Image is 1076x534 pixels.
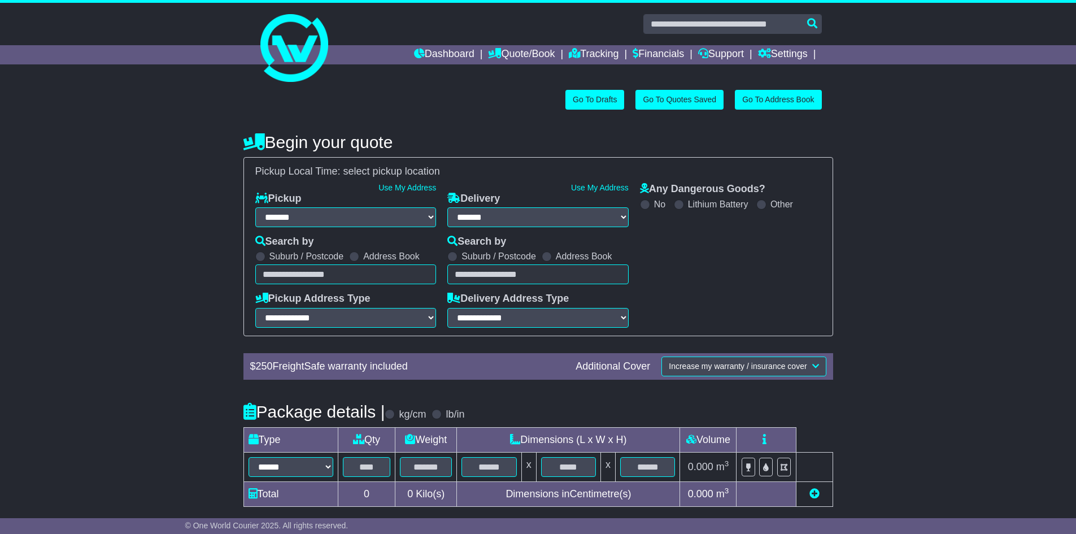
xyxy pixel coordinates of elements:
[680,427,737,452] td: Volume
[570,361,656,373] div: Additional Cover
[414,45,474,64] a: Dashboard
[395,481,457,506] td: Kilo(s)
[407,488,413,500] span: 0
[556,251,612,262] label: Address Book
[716,461,729,472] span: m
[446,409,464,421] label: lb/in
[338,427,395,452] td: Qty
[243,481,338,506] td: Total
[725,487,729,495] sup: 3
[571,183,629,192] a: Use My Address
[338,481,395,506] td: 0
[661,357,826,376] button: Increase my warranty / insurance cover
[688,461,713,472] span: 0.000
[635,90,724,110] a: Go To Quotes Saved
[269,251,344,262] label: Suburb / Postcode
[378,183,436,192] a: Use My Address
[758,45,808,64] a: Settings
[688,488,713,500] span: 0.000
[255,193,302,205] label: Pickup
[601,452,616,481] td: x
[633,45,684,64] a: Financials
[654,199,665,210] label: No
[243,133,833,151] h4: Begin your quote
[770,199,793,210] label: Other
[256,361,273,372] span: 250
[669,362,807,371] span: Increase my warranty / insurance cover
[343,166,440,177] span: select pickup location
[395,427,457,452] td: Weight
[569,45,618,64] a: Tracking
[363,251,420,262] label: Address Book
[725,459,729,468] sup: 3
[243,402,385,421] h4: Package details |
[255,236,314,248] label: Search by
[447,293,569,305] label: Delivery Address Type
[243,427,338,452] td: Type
[399,409,426,421] label: kg/cm
[461,251,536,262] label: Suburb / Postcode
[185,521,348,530] span: © One World Courier 2025. All rights reserved.
[457,427,680,452] td: Dimensions (L x W x H)
[809,488,820,500] a: Add new item
[457,481,680,506] td: Dimensions in Centimetre(s)
[250,166,827,178] div: Pickup Local Time:
[521,452,536,481] td: x
[447,193,500,205] label: Delivery
[640,183,765,196] label: Any Dangerous Goods?
[255,293,371,305] label: Pickup Address Type
[698,45,744,64] a: Support
[447,236,506,248] label: Search by
[735,90,821,110] a: Go To Address Book
[716,488,729,500] span: m
[565,90,624,110] a: Go To Drafts
[688,199,748,210] label: Lithium Battery
[245,361,570,373] div: $ FreightSafe warranty included
[488,45,555,64] a: Quote/Book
